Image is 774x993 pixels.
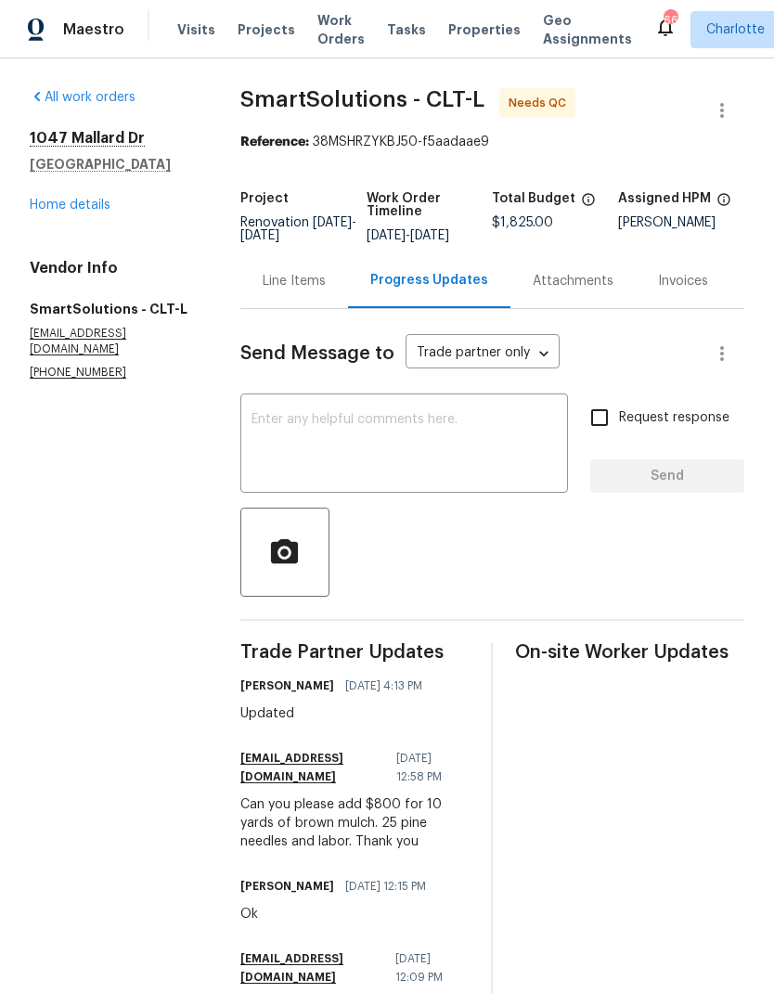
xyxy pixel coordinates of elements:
span: [DATE] 12:15 PM [345,877,426,896]
b: Reference: [240,135,309,148]
span: Geo Assignments [543,11,632,48]
h5: Work Order Timeline [367,192,493,218]
div: Can you please add $800 for 10 yards of brown mulch. 25 pine needles and labor. Thank you [240,795,470,851]
h5: Total Budget [492,192,575,205]
h5: SmartSolutions - CLT-L [30,300,196,318]
span: Work Orders [317,11,365,48]
h5: Project [240,192,289,205]
span: Maestro [63,20,124,39]
span: Tasks [387,23,426,36]
span: Request response [619,408,729,428]
span: Trade Partner Updates [240,643,470,662]
h4: Vendor Info [30,259,196,277]
h5: Assigned HPM [618,192,711,205]
div: Line Items [263,272,326,290]
span: Charlotte [706,20,765,39]
span: $1,825.00 [492,216,553,229]
span: Visits [177,20,215,39]
span: Renovation [240,216,356,242]
div: 38MSHRZYKBJ50-f5aadaae9 [240,133,744,151]
span: [DATE] 4:13 PM [345,677,422,695]
div: Attachments [533,272,613,290]
div: Progress Updates [370,271,488,290]
div: Ok [240,905,437,923]
span: The hpm assigned to this work order. [716,192,731,216]
span: Properties [448,20,521,39]
span: [DATE] 12:09 PM [395,949,458,987]
div: [PERSON_NAME] [618,216,744,229]
div: Invoices [658,272,708,290]
span: The total cost of line items that have been proposed by Opendoor. This sum includes line items th... [581,192,596,216]
span: [DATE] [240,229,279,242]
a: Home details [30,199,110,212]
div: Updated [240,704,433,723]
h6: [PERSON_NAME] [240,877,334,896]
span: [DATE] 12:58 PM [396,749,458,786]
span: - [240,216,356,242]
span: Needs QC [509,94,574,112]
span: Projects [238,20,295,39]
span: [DATE] [410,229,449,242]
a: All work orders [30,91,135,104]
span: [DATE] [313,216,352,229]
h6: [PERSON_NAME] [240,677,334,695]
span: Send Message to [240,344,394,363]
span: - [367,229,449,242]
span: SmartSolutions - CLT-L [240,88,484,110]
span: On-site Worker Updates [515,643,744,662]
div: Trade partner only [406,339,560,369]
span: [DATE] [367,229,406,242]
div: 66 [664,11,677,30]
